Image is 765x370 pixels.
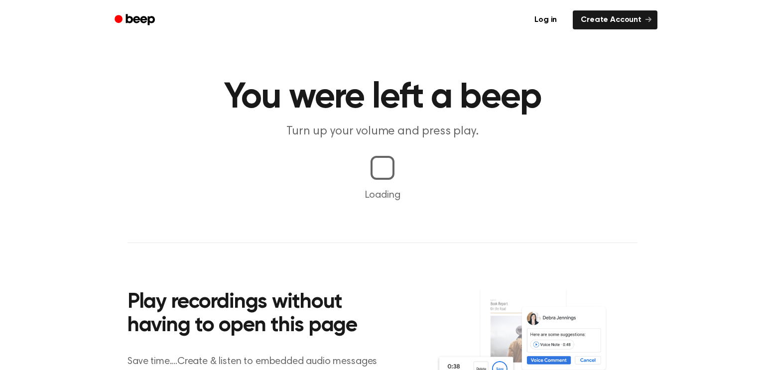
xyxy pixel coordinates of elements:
[191,123,574,140] p: Turn up your volume and press play.
[524,8,567,31] a: Log in
[127,80,637,116] h1: You were left a beep
[573,10,657,29] a: Create Account
[12,188,753,203] p: Loading
[127,291,396,338] h2: Play recordings without having to open this page
[108,10,164,30] a: Beep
